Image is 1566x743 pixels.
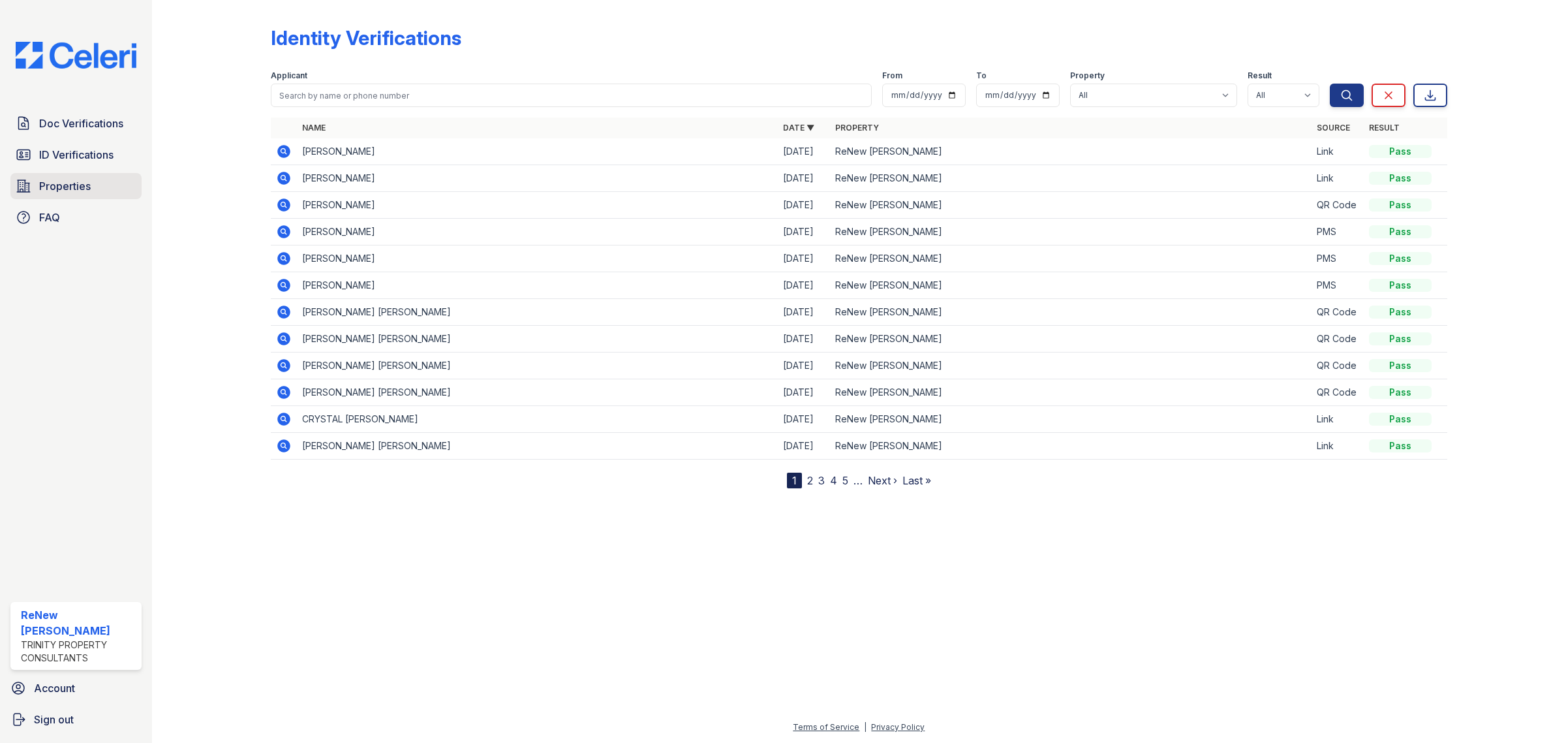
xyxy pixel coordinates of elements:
td: [DATE] [778,219,830,245]
a: 5 [842,474,848,487]
div: Trinity Property Consultants [21,639,136,665]
label: Result [1248,71,1272,81]
input: Search by name or phone number [271,84,872,107]
td: ReNew [PERSON_NAME] [830,219,1311,245]
label: To [976,71,987,81]
a: Account [5,675,147,701]
td: QR Code [1312,326,1364,353]
td: [PERSON_NAME] [PERSON_NAME] [297,299,778,326]
td: QR Code [1312,299,1364,326]
td: ReNew [PERSON_NAME] [830,433,1311,460]
a: 3 [818,474,825,487]
span: … [853,473,863,488]
a: Doc Verifications [10,110,142,136]
td: ReNew [PERSON_NAME] [830,326,1311,353]
td: [PERSON_NAME] [297,219,778,245]
div: Pass [1369,279,1432,292]
td: ReNew [PERSON_NAME] [830,272,1311,299]
td: [DATE] [778,379,830,406]
td: Link [1312,433,1364,460]
td: [PERSON_NAME] [PERSON_NAME] [297,326,778,353]
a: Result [1369,123,1400,133]
td: [DATE] [778,245,830,272]
label: Property [1070,71,1105,81]
a: Privacy Policy [871,722,925,732]
td: ReNew [PERSON_NAME] [830,165,1311,192]
td: [DATE] [778,353,830,379]
a: ID Verifications [10,142,142,168]
td: [PERSON_NAME] [PERSON_NAME] [297,353,778,379]
td: [DATE] [778,299,830,326]
td: Link [1312,165,1364,192]
td: [DATE] [778,192,830,219]
a: 2 [807,474,813,487]
a: Properties [10,173,142,199]
td: ReNew [PERSON_NAME] [830,299,1311,326]
td: CRYSTAL [PERSON_NAME] [297,406,778,433]
div: Pass [1369,172,1432,185]
a: Property [835,123,879,133]
td: [DATE] [778,406,830,433]
td: [DATE] [778,433,830,460]
td: PMS [1312,245,1364,272]
label: From [882,71,902,81]
span: Properties [39,178,91,194]
a: 4 [830,474,837,487]
div: Pass [1369,386,1432,399]
td: [DATE] [778,272,830,299]
div: Pass [1369,359,1432,372]
span: Sign out [34,712,74,727]
td: [PERSON_NAME] [PERSON_NAME] [297,379,778,406]
span: Account [34,680,75,696]
img: CE_Logo_Blue-a8612792a0a2168367f1c8372b55b34899dd931a85d93a1a3d3e32e68fde9ad4.png [5,42,147,69]
div: Pass [1369,332,1432,345]
td: ReNew [PERSON_NAME] [830,406,1311,433]
td: PMS [1312,219,1364,245]
td: QR Code [1312,353,1364,379]
td: [PERSON_NAME] [297,272,778,299]
a: Name [302,123,326,133]
td: Link [1312,406,1364,433]
td: [PERSON_NAME] [PERSON_NAME] [297,433,778,460]
div: ReNew [PERSON_NAME] [21,607,136,639]
span: ID Verifications [39,147,114,163]
td: [PERSON_NAME] [297,192,778,219]
td: ReNew [PERSON_NAME] [830,353,1311,379]
span: Doc Verifications [39,116,123,131]
td: PMS [1312,272,1364,299]
td: [PERSON_NAME] [297,165,778,192]
div: Identity Verifications [271,26,461,50]
td: ReNew [PERSON_NAME] [830,138,1311,165]
td: ReNew [PERSON_NAME] [830,245,1311,272]
td: ReNew [PERSON_NAME] [830,379,1311,406]
a: Sign out [5,706,147,733]
td: ReNew [PERSON_NAME] [830,192,1311,219]
div: Pass [1369,145,1432,158]
div: Pass [1369,252,1432,265]
td: Link [1312,138,1364,165]
td: [DATE] [778,165,830,192]
td: [PERSON_NAME] [297,138,778,165]
td: QR Code [1312,192,1364,219]
div: Pass [1369,413,1432,426]
div: | [864,722,867,732]
a: Source [1317,123,1350,133]
td: [PERSON_NAME] [297,245,778,272]
td: [DATE] [778,326,830,353]
a: Terms of Service [793,722,859,732]
td: [DATE] [778,138,830,165]
div: Pass [1369,439,1432,452]
div: Pass [1369,198,1432,212]
a: Date ▼ [783,123,814,133]
div: Pass [1369,225,1432,238]
div: Pass [1369,306,1432,319]
span: FAQ [39,210,60,225]
div: 1 [787,473,802,488]
a: FAQ [10,204,142,230]
a: Last » [902,474,931,487]
td: QR Code [1312,379,1364,406]
label: Applicant [271,71,307,81]
a: Next › [868,474,897,487]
